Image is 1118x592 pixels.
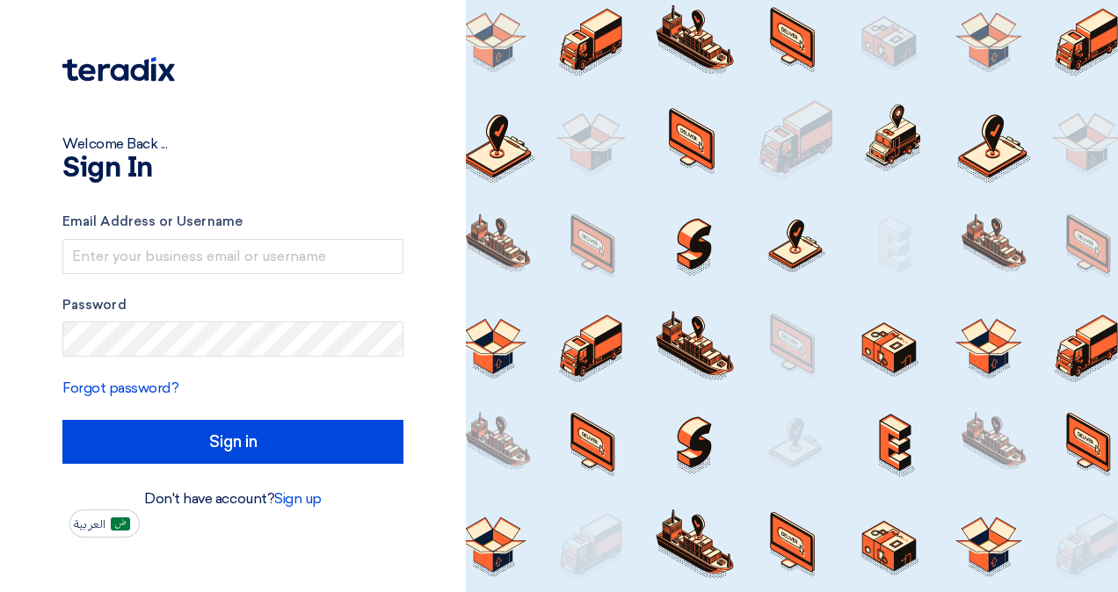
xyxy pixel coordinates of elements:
[274,490,322,507] a: Sign up
[69,509,140,538] button: العربية
[111,517,130,531] img: ar-AR.png
[62,420,403,464] input: Sign in
[62,212,403,232] label: Email Address or Username
[62,379,178,396] a: Forgot password?
[74,518,105,531] span: العربية
[62,57,175,82] img: Teradix logo
[62,488,403,509] div: Don't have account?
[62,155,403,183] h1: Sign In
[62,295,403,315] label: Password
[62,134,403,155] div: Welcome Back ...
[62,239,403,274] input: Enter your business email or username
